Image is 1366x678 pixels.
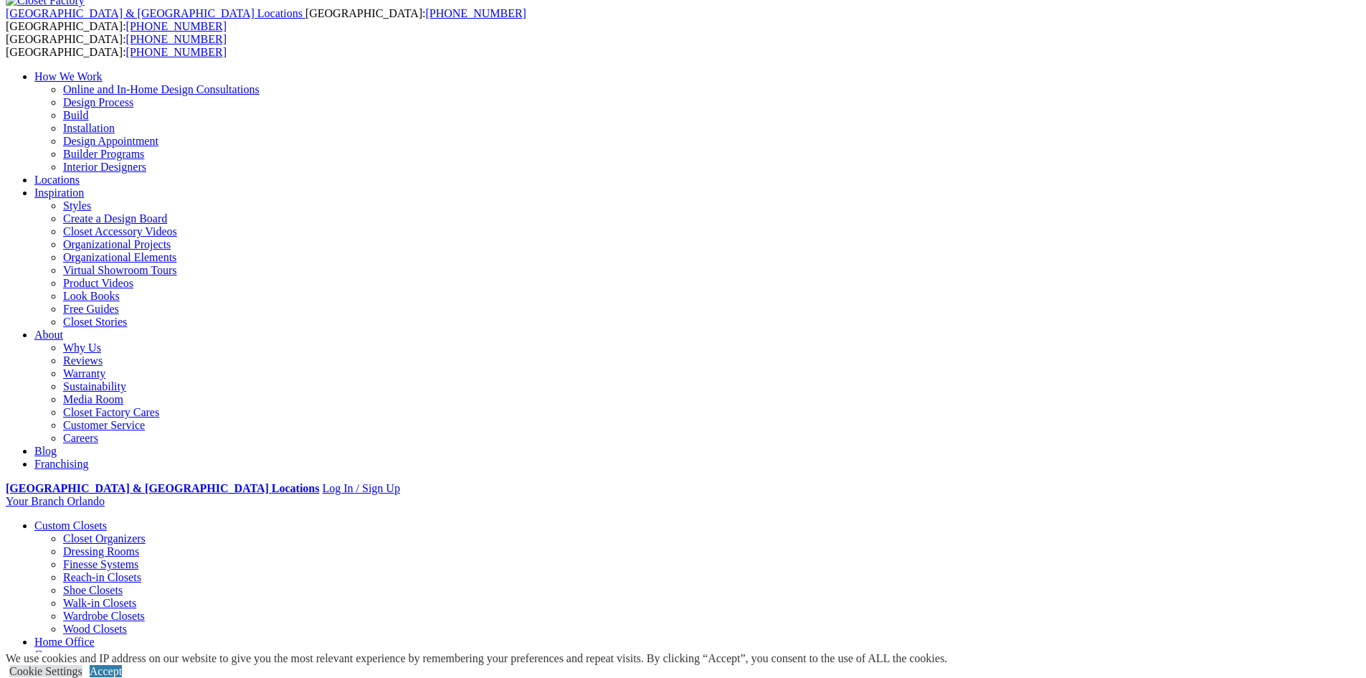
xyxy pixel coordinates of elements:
[63,135,158,147] a: Design Appointment
[63,419,145,431] a: Customer Service
[34,329,63,341] a: About
[34,70,103,83] a: How We Work
[63,251,176,263] a: Organizational Elements
[63,225,177,237] a: Closet Accessory Videos
[6,7,305,19] a: [GEOGRAPHIC_DATA] & [GEOGRAPHIC_DATA] Locations
[34,174,80,186] a: Locations
[34,636,95,648] a: Home Office
[63,342,101,354] a: Why Us
[34,458,89,470] a: Franchising
[63,122,115,134] a: Installation
[63,199,91,212] a: Styles
[63,558,138,570] a: Finesse Systems
[63,83,260,95] a: Online and In-Home Design Consultations
[63,148,144,160] a: Builder Programs
[63,571,141,583] a: Reach-in Closets
[6,495,64,507] span: Your Branch
[63,212,167,225] a: Create a Design Board
[322,482,399,494] a: Log In / Sign Up
[425,7,526,19] a: [PHONE_NUMBER]
[63,277,133,289] a: Product Videos
[63,545,139,557] a: Dressing Rooms
[63,406,159,418] a: Closet Factory Cares
[63,367,105,380] a: Warranty
[6,482,319,494] a: [GEOGRAPHIC_DATA] & [GEOGRAPHIC_DATA] Locations
[9,665,82,677] a: Cookie Settings
[63,432,98,444] a: Careers
[6,495,105,507] a: Your Branch Orlando
[63,610,145,622] a: Wardrobe Closets
[63,96,133,108] a: Design Process
[6,7,526,32] span: [GEOGRAPHIC_DATA]: [GEOGRAPHIC_DATA]:
[63,597,136,609] a: Walk-in Closets
[6,33,227,58] span: [GEOGRAPHIC_DATA]: [GEOGRAPHIC_DATA]:
[63,354,103,367] a: Reviews
[34,445,57,457] a: Blog
[34,649,67,661] a: Garage
[63,380,126,392] a: Sustainability
[63,584,123,596] a: Shoe Closets
[126,33,227,45] a: [PHONE_NUMBER]
[63,290,120,302] a: Look Books
[126,46,227,58] a: [PHONE_NUMBER]
[63,623,127,635] a: Wood Closets
[63,532,146,545] a: Closet Organizers
[6,7,303,19] span: [GEOGRAPHIC_DATA] & [GEOGRAPHIC_DATA] Locations
[126,20,227,32] a: [PHONE_NUMBER]
[63,393,123,405] a: Media Room
[63,161,146,173] a: Interior Designers
[34,519,107,532] a: Custom Closets
[90,665,122,677] a: Accept
[34,187,84,199] a: Inspiration
[63,109,89,121] a: Build
[67,495,104,507] span: Orlando
[63,303,119,315] a: Free Guides
[63,316,127,328] a: Closet Stories
[6,652,947,665] div: We use cookies and IP address on our website to give you the most relevant experience by remember...
[63,238,171,250] a: Organizational Projects
[63,264,177,276] a: Virtual Showroom Tours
